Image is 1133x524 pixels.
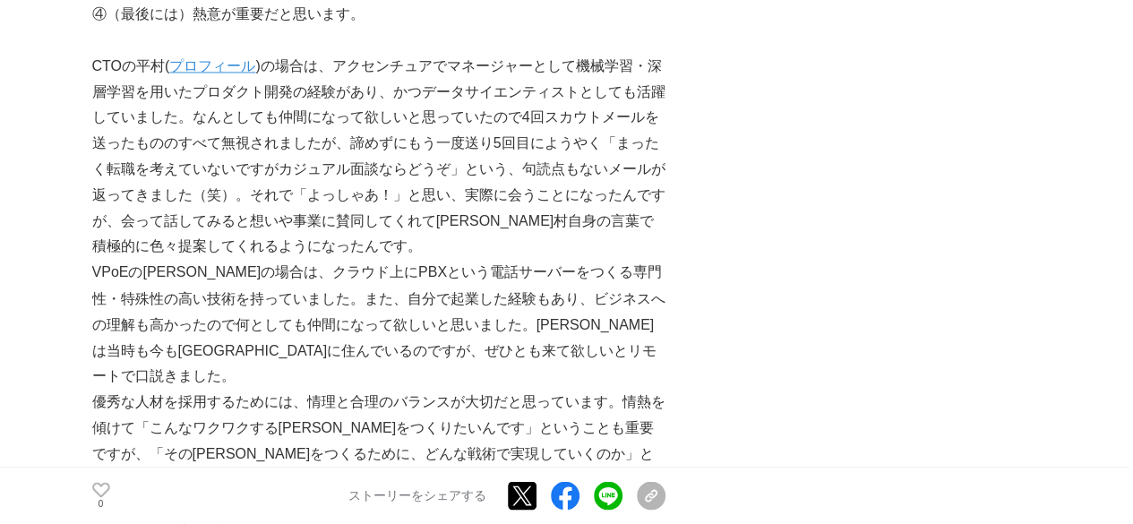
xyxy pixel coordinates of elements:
[348,488,486,504] p: ストーリーをシェアする
[92,260,665,389] p: VPoEの[PERSON_NAME]の場合は、クラウド上にPBXという電話サーバーをつくる専門性・特殊性の高い技術を持っていました。また、自分で起業した経験もあり、ビジネスへの理解も高かったので...
[92,500,110,509] p: 0
[169,58,255,73] a: プロフィール
[92,2,665,28] p: ④（最後には）熱意が重要だと思います。
[92,54,665,260] p: CTOの平村( )の場合は、アクセンチュアでマネージャーとして機械学習・深層学習を用いたプロダクト開発の経験があり、かつデータサイエンティストとしても活躍していました。なんとしても仲間になって欲...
